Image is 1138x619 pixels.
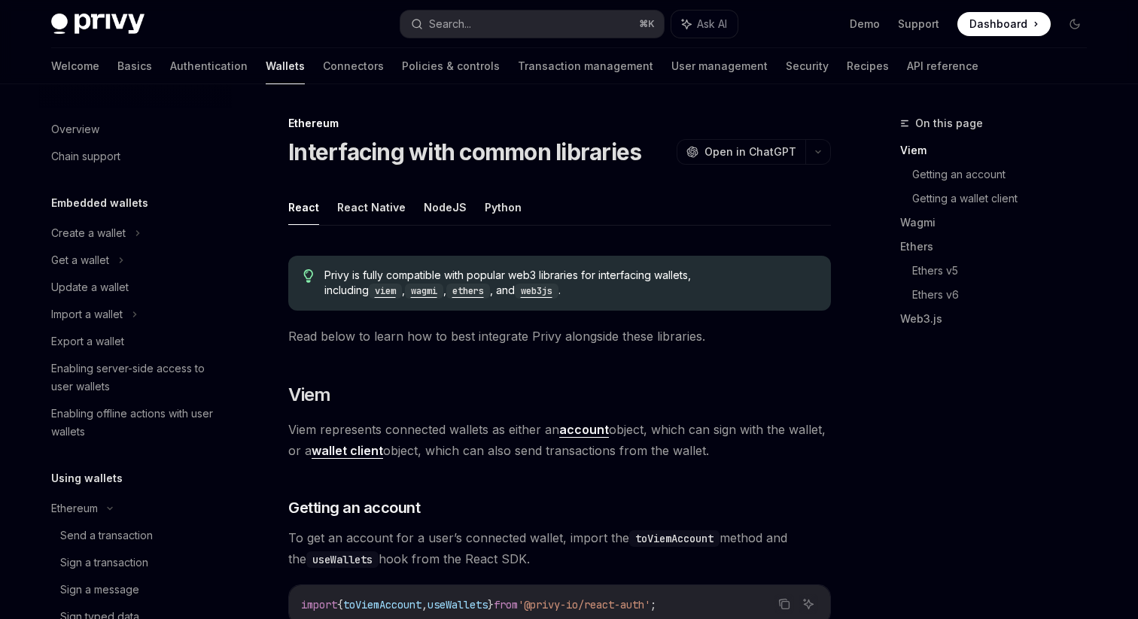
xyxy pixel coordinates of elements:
strong: account [559,422,609,437]
a: Chain support [39,143,232,170]
span: useWallets [428,598,488,611]
strong: wallet client [312,443,383,458]
img: dark logo [51,14,145,35]
button: Ask AI [799,594,818,614]
a: Welcome [51,48,99,84]
button: Toggle dark mode [1063,12,1087,36]
a: Enabling offline actions with user wallets [39,400,232,445]
div: Enabling offline actions with user wallets [51,405,223,441]
span: { [337,598,343,611]
a: Viem [900,138,1099,162]
div: Search... [429,15,471,33]
a: Recipes [847,48,889,84]
span: Read below to learn how to best integrate Privy alongside these libraries. [288,326,831,347]
span: } [488,598,494,611]
a: Demo [850,17,880,32]
span: Open in ChatGPT [704,144,796,159]
span: Privy is fully compatible with popular web3 libraries for interfacing wallets, including , , , and . [324,268,816,299]
a: Web3.js [900,307,1099,331]
a: Authentication [170,48,248,84]
div: Ethereum [51,499,98,517]
button: Python [485,190,522,225]
a: Policies & controls [402,48,500,84]
code: web3js [515,284,558,299]
button: Copy the contents from the code block [774,594,794,614]
a: Sign a transaction [39,549,232,576]
a: Getting an account [912,162,1099,187]
div: Ethereum [288,116,831,131]
a: Wallets [266,48,305,84]
button: Open in ChatGPT [677,139,805,165]
a: Dashboard [957,12,1051,36]
a: ethers [446,284,490,296]
div: Chain support [51,147,120,165]
a: Update a wallet [39,274,232,301]
a: wallet client [312,443,383,459]
button: React Native [337,190,406,225]
div: Import a wallet [51,305,123,323]
a: Export a wallet [39,328,232,355]
a: Basics [117,48,152,84]
code: ethers [446,284,490,299]
a: Send a transaction [39,522,232,549]
a: Sign a message [39,576,232,603]
span: , [421,598,428,611]
span: '@privy-io/react-auth' [518,598,650,611]
code: useWallets [306,551,379,568]
h1: Interfacing with common libraries [288,138,641,165]
span: Viem [288,383,331,407]
a: API reference [907,48,978,84]
div: Enabling server-side access to user wallets [51,360,223,396]
div: Sign a transaction [60,554,148,572]
span: To get an account for a user’s connected wallet, import the method and the hook from the React SDK. [288,527,831,569]
button: React [288,190,319,225]
span: Dashboard [969,17,1027,32]
a: User management [671,48,768,84]
div: Export a wallet [51,332,124,350]
a: wagmi [405,284,443,296]
a: viem [369,284,402,296]
a: Support [898,17,939,32]
div: Send a transaction [60,526,153,545]
a: Enabling server-side access to user wallets [39,355,232,400]
a: Ethers v6 [912,283,1099,307]
span: Getting an account [288,497,420,518]
svg: Tip [303,269,314,283]
a: Getting a wallet client [912,187,1099,211]
h5: Using wallets [51,469,123,487]
a: Overview [39,116,232,143]
button: NodeJS [424,190,467,225]
a: Security [786,48,829,84]
a: Transaction management [518,48,653,84]
a: web3js [515,284,558,296]
div: Sign a message [60,581,139,599]
div: Get a wallet [51,251,109,269]
code: wagmi [405,284,443,299]
button: Search...⌘K [400,11,664,38]
span: import [301,598,337,611]
h5: Embedded wallets [51,194,148,212]
code: viem [369,284,402,299]
button: Ask AI [671,11,738,38]
span: Ask AI [697,17,727,32]
a: Ethers [900,235,1099,259]
span: Viem represents connected wallets as either an object, which can sign with the wallet, or a objec... [288,419,831,461]
span: toViemAccount [343,598,421,611]
code: toViemAccount [629,530,720,547]
div: Create a wallet [51,224,126,242]
span: ; [650,598,656,611]
div: Update a wallet [51,278,129,296]
div: Overview [51,120,99,138]
a: Ethers v5 [912,259,1099,283]
a: Connectors [323,48,384,84]
span: from [494,598,518,611]
span: ⌘ K [639,18,655,30]
a: account [559,422,609,438]
span: On this page [915,114,983,132]
a: Wagmi [900,211,1099,235]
